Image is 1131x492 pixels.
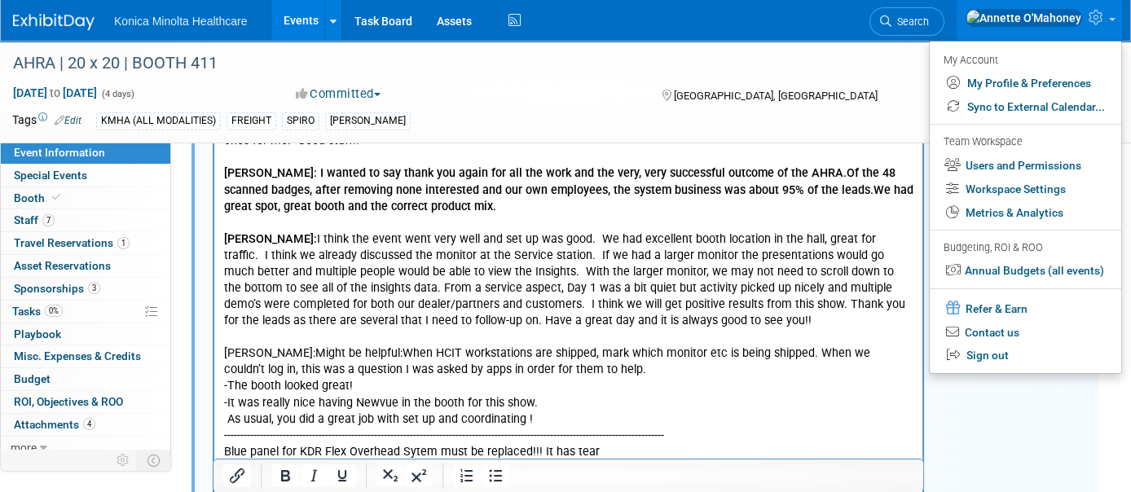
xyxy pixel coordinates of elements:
[930,95,1121,119] a: Sync to External Calendar...
[1,165,170,187] a: Special Events
[10,334,699,350] p: -It was really nice having Newvue in the booth for this show.
[55,115,81,126] a: Edit
[966,9,1082,27] img: Annette O'Mahoney
[227,112,276,130] div: FREIGHT
[10,170,699,268] p: I think the event went very well and set up was good. We had excellent booth location in the hall...
[14,418,95,431] span: Attachments
[10,122,699,152] b: We had great spot, great booth and the correct product mix.
[1,391,170,413] a: ROI, Objectives & ROO
[14,349,141,362] span: Misc. Expenses & Credits
[12,112,81,130] td: Tags
[944,134,1105,152] div: Team Workspace
[1,232,170,254] a: Travel Reservations1
[10,7,699,88] p: Hey [PERSON_NAME]! [PERSON_NAME] location and set up was great! It was a great show for me with a...
[10,284,699,317] p: [PERSON_NAME]: Might be helpful: When HCIT workstations are shipped, mark which monitor etc is be...
[930,154,1121,178] a: Users and Permissions
[14,213,55,226] span: Staff
[14,395,123,408] span: ROI, Objectives & ROO
[328,464,356,487] button: Underline
[47,86,63,99] span: to
[1,187,170,209] a: Booth
[930,321,1121,345] a: Contact us
[944,50,1105,69] div: My Account
[13,14,95,30] img: ExhibitDay
[1,368,170,390] a: Budget
[45,305,63,317] span: 0%
[88,282,100,294] span: 3
[52,193,60,202] i: Booth reservation complete
[10,105,681,135] b: Of the 48 scanned badges, after removing none interested and our own employees, the system busine...
[1,142,170,164] a: Event Information
[271,464,299,487] button: Bold
[1,278,170,300] a: Sponsorships3
[10,7,197,21] b: [PERSON_NAME]' [PERSON_NAME]:
[42,214,55,226] span: 7
[14,327,61,340] span: Playbook
[14,282,100,295] span: Sponsorships
[930,72,1121,95] a: My Profile & Preferences
[83,418,95,430] span: 4
[12,305,63,318] span: Tasks
[7,49,1006,78] div: AHRA | 20 x 20 | BOOTH 411
[14,146,105,159] span: Event Information
[100,89,134,99] span: (4 days)
[10,171,103,185] b: [PERSON_NAME]:
[930,178,1121,201] a: Workspace Settings
[10,367,699,383] p: -------------------------------------------------------------------------------------------------...
[930,296,1121,321] a: Refer & Earn
[282,112,319,130] div: SPIRO
[10,105,632,119] b: [PERSON_NAME]: I wanted to say thank you again for all the work and the very, very successful out...
[109,450,138,471] td: Personalize Event Tab Strip
[1,255,170,277] a: Asset Reservations
[405,464,433,487] button: Superscript
[930,201,1121,225] a: Metrics & Analytics
[930,344,1121,367] a: Sign out
[114,15,247,28] span: Konica Minolta Healthcare
[11,441,37,454] span: more
[325,112,411,130] div: [PERSON_NAME]
[1,414,170,436] a: Attachments4
[1,345,170,367] a: Misc. Expenses & Credits
[10,317,699,333] p: -The booth looked great!
[290,86,387,103] button: Committed
[930,259,1121,283] a: Annual Budgets (all events)
[1,209,170,231] a: Staff7
[117,237,130,249] span: 1
[869,7,944,36] a: Search
[14,372,51,385] span: Budget
[1,323,170,345] a: Playbook
[1,437,170,459] a: more
[891,15,929,28] span: Search
[452,464,480,487] button: Numbered list
[14,236,130,249] span: Travel Reservations
[1,301,170,323] a: Tasks0%
[223,464,251,487] button: Insert/edit link
[14,191,64,204] span: Booth
[138,450,171,471] td: Toggle Event Tabs
[12,86,98,100] span: [DATE] [DATE]
[14,169,87,182] span: Special Events
[14,259,111,272] span: Asset Reservations
[96,112,221,130] div: KMHA (ALL MODALITIES)
[944,239,1105,257] div: Budgeting, ROI & ROO
[674,90,878,102] span: [GEOGRAPHIC_DATA], [GEOGRAPHIC_DATA]
[376,464,404,487] button: Subscript
[481,464,508,487] button: Bullet list
[10,350,699,367] p: As usual, you did a great job with set up and coordinating !
[300,464,328,487] button: Italic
